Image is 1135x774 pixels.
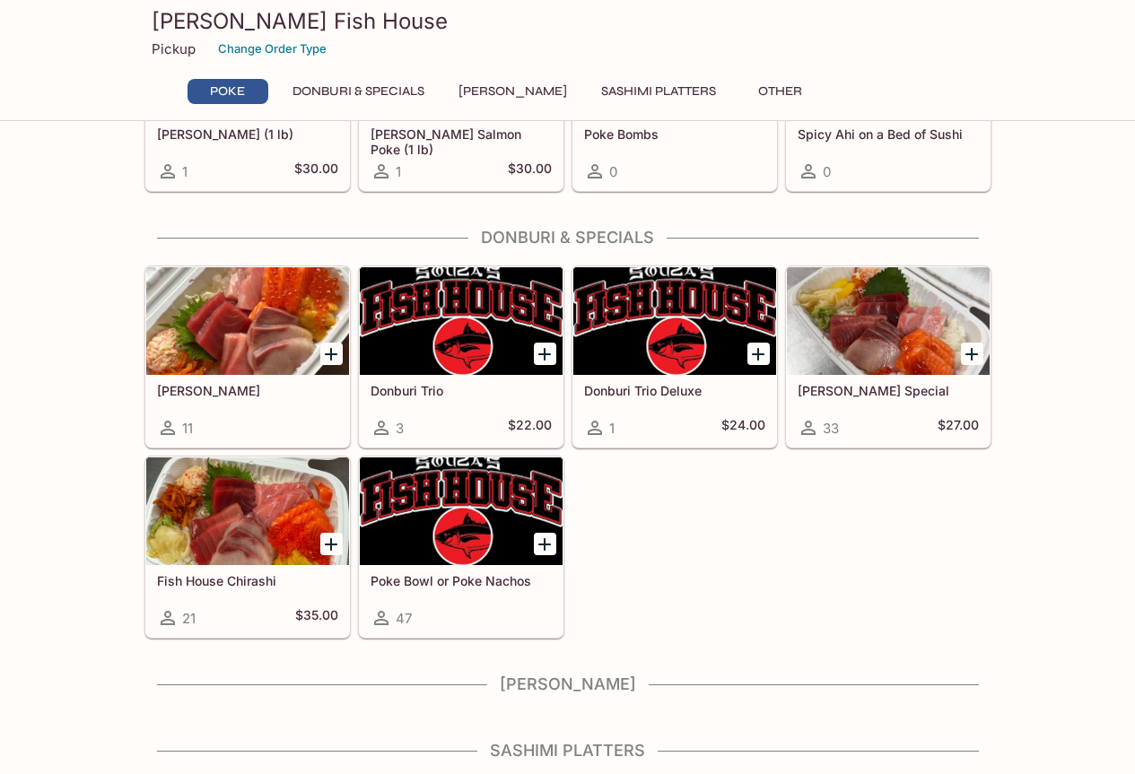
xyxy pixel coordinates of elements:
button: Sashimi Platters [591,79,726,104]
h5: [PERSON_NAME] Special [798,383,979,398]
button: Add Sashimi Donburis [320,343,343,365]
h5: $30.00 [294,161,338,182]
button: Add Souza Special [961,343,983,365]
a: Donburi Trio Deluxe1$24.00 [572,266,777,448]
h5: Donburi Trio [371,383,552,398]
button: [PERSON_NAME] [449,79,577,104]
button: Change Order Type [210,35,335,63]
a: Fish House Chirashi21$35.00 [145,457,350,638]
a: Donburi Trio3$22.00 [359,266,563,448]
span: 33 [823,420,839,437]
span: 1 [396,163,401,180]
h5: [PERSON_NAME] [157,383,338,398]
span: 0 [823,163,831,180]
h5: [PERSON_NAME] Salmon Poke (1 lb) [371,126,552,156]
a: [PERSON_NAME]11 [145,266,350,448]
span: 47 [396,610,412,627]
span: 3 [396,420,404,437]
div: Fish House Chirashi [146,457,349,565]
h5: $24.00 [721,417,765,439]
button: Donburi & Specials [283,79,434,104]
button: Add Fish House Chirashi [320,533,343,555]
span: 0 [609,163,617,180]
span: 1 [182,163,188,180]
button: Other [740,79,821,104]
button: Poke [188,79,268,104]
button: Add Poke Bowl or Poke Nachos [534,533,556,555]
h3: [PERSON_NAME] Fish House [152,7,984,35]
a: [PERSON_NAME] Special33$27.00 [786,266,991,448]
h5: $22.00 [508,417,552,439]
span: 1 [609,420,615,437]
h5: $27.00 [938,417,979,439]
span: 11 [182,420,193,437]
h4: Sashimi Platters [144,741,991,761]
div: Poke Bowl or Poke Nachos [360,457,563,565]
div: Donburi Trio Deluxe [573,267,776,375]
h5: $35.00 [295,607,338,629]
h5: Spicy Ahi on a Bed of Sushi [798,126,979,142]
div: Souza Special [787,267,990,375]
button: Add Donburi Trio Deluxe [747,343,770,365]
h5: Fish House Chirashi [157,573,338,588]
p: Pickup [152,40,196,57]
div: Donburi Trio [360,267,563,375]
a: Poke Bowl or Poke Nachos47 [359,457,563,638]
span: 21 [182,610,196,627]
h5: Poke Bowl or Poke Nachos [371,573,552,588]
h5: Poke Bombs [584,126,765,142]
div: Sashimi Donburis [146,267,349,375]
button: Add Donburi Trio [534,343,556,365]
h5: Donburi Trio Deluxe [584,383,765,398]
h5: $30.00 [508,161,552,182]
h5: [PERSON_NAME] (1 lb) [157,126,338,142]
h4: Donburi & Specials [144,228,991,248]
h4: [PERSON_NAME] [144,674,991,694]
